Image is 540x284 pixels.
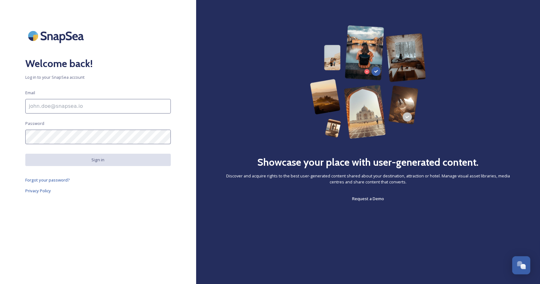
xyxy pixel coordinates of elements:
h2: Showcase your place with user-generated content. [258,155,479,170]
a: Privacy Policy [25,187,171,194]
h2: Welcome back! [25,56,171,71]
a: Forgot your password? [25,176,171,184]
img: 63b42ca75bacad526042e722_Group%20154-p-800.png [310,25,426,139]
img: SnapSea Logo [25,25,89,46]
span: Log in to your SnapSea account [25,74,171,80]
a: Request a Demo [352,195,384,202]
input: john.doe@snapsea.io [25,99,171,114]
span: Email [25,90,35,96]
span: Forgot your password? [25,177,70,183]
span: Discover and acquire rights to the best user-generated content shared about your destination, att... [221,173,515,185]
span: Privacy Policy [25,188,51,194]
span: Password [25,120,44,127]
span: Request a Demo [352,196,384,201]
button: Sign in [25,154,171,166]
button: Open Chat [512,256,531,275]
